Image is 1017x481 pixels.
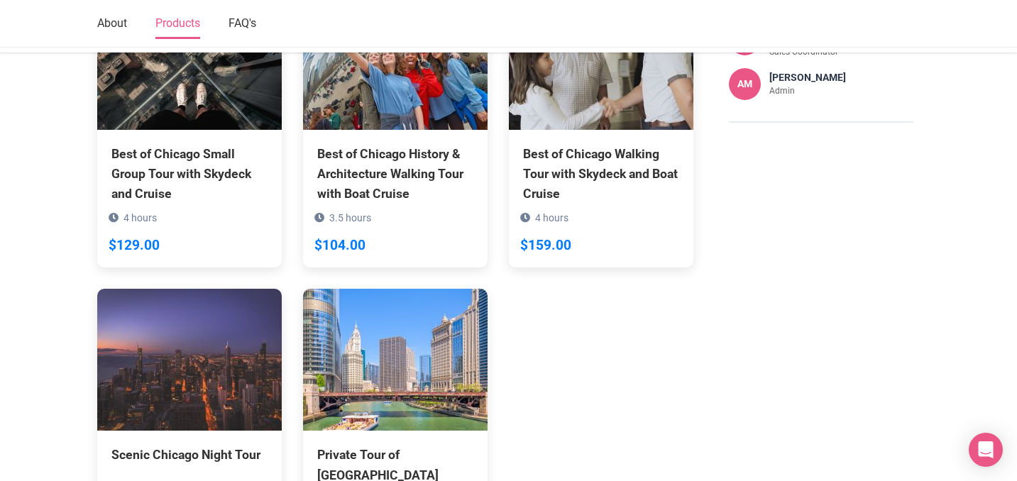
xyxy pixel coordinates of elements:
[520,235,571,257] div: $159.00
[729,68,761,100] div: AM
[969,433,1003,467] div: Open Intercom Messenger
[111,144,268,204] div: Best of Chicago Small Group Tour with Skydeck and Cruise
[111,445,268,465] div: Scenic Chicago Night Tour
[97,9,127,39] a: About
[97,289,282,431] img: Scenic Chicago Night Tour
[523,144,679,204] div: Best of Chicago Walking Tour with Skydeck and Boat Cruise
[155,9,200,39] a: Products
[317,144,473,204] div: Best of Chicago History & Architecture Walking Tour with Boat Cruise
[303,289,488,431] img: Private Tour of Chicago
[769,72,846,84] h4: [PERSON_NAME]
[109,235,160,257] div: $129.00
[535,212,568,223] span: 4 hours
[314,235,365,257] div: $104.00
[769,86,846,97] p: Admin
[123,212,157,223] span: 4 hours
[229,9,256,39] a: FAQ's
[329,212,371,223] span: 3.5 hours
